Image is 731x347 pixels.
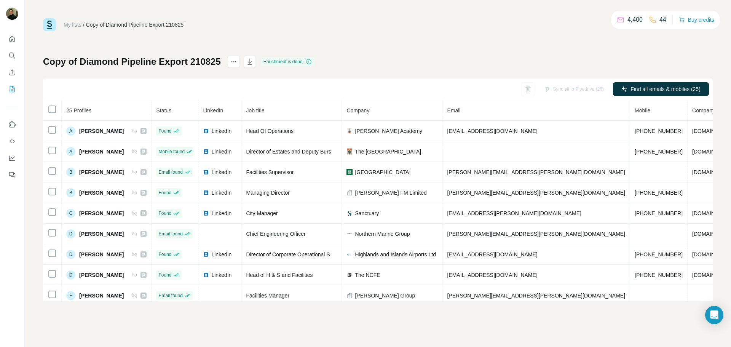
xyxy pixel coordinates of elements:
span: Email found [158,230,182,237]
span: [PHONE_NUMBER] [635,128,683,134]
span: [EMAIL_ADDRESS][DOMAIN_NAME] [447,272,537,278]
div: D [66,250,75,259]
div: Enrichment is done [261,57,314,66]
span: [PERSON_NAME] [79,189,124,197]
span: [PERSON_NAME] [79,209,124,217]
button: Dashboard [6,151,18,165]
span: Chief Engineering Officer [246,231,305,237]
span: [EMAIL_ADDRESS][DOMAIN_NAME] [447,128,537,134]
span: Email [447,107,460,114]
p: 44 [659,15,666,24]
button: Use Surfe API [6,134,18,148]
span: Highlands and Islands Airports Ltd [355,251,436,258]
button: Feedback [6,168,18,182]
span: Company [346,107,369,114]
p: 4,400 [627,15,643,24]
button: Quick start [6,32,18,46]
span: LinkedIn [211,148,231,155]
img: company-logo [346,231,353,237]
img: LinkedIn logo [203,210,209,216]
span: The NCFE [355,271,380,279]
div: A [66,126,75,136]
img: company-logo [346,272,353,278]
div: D [66,229,75,238]
div: Open Intercom Messenger [705,306,723,324]
span: Status [156,107,171,114]
span: LinkedIn [203,107,223,114]
span: Found [158,251,171,258]
span: LinkedIn [211,271,231,279]
span: LinkedIn [211,209,231,217]
button: Buy credits [679,14,714,25]
button: Use Surfe on LinkedIn [6,118,18,131]
span: Head of H & S and Facilities [246,272,313,278]
span: Director of Corporate Operational S [246,251,330,257]
span: [PERSON_NAME][EMAIL_ADDRESS][PERSON_NAME][DOMAIN_NAME] [447,231,625,237]
span: Facilities Supervisor [246,169,294,175]
span: [PERSON_NAME] FM Limited [355,189,426,197]
h1: Copy of Diamond Pipeline Export 210825 [43,56,221,68]
span: [PERSON_NAME] Group [355,292,415,299]
span: [PERSON_NAME] [79,251,124,258]
span: Email found [158,169,182,176]
a: My lists [64,22,81,28]
span: [PHONE_NUMBER] [635,251,683,257]
div: B [66,188,75,197]
span: [PHONE_NUMBER] [635,210,683,216]
img: LinkedIn logo [203,190,209,196]
span: [PERSON_NAME] [79,271,124,279]
span: [PERSON_NAME] [79,168,124,176]
button: Search [6,49,18,62]
span: LinkedIn [211,127,231,135]
span: [PHONE_NUMBER] [635,190,683,196]
span: Found [158,272,171,278]
span: [PERSON_NAME] [79,230,124,238]
span: [PERSON_NAME][EMAIL_ADDRESS][PERSON_NAME][DOMAIN_NAME] [447,190,625,196]
div: A [66,147,75,156]
span: Sanctuary [355,209,379,217]
span: [PERSON_NAME] [79,148,124,155]
img: company-logo [346,251,353,257]
div: C [66,209,75,218]
span: Head Of Operations [246,128,294,134]
span: [GEOGRAPHIC_DATA] [355,168,410,176]
span: [PERSON_NAME][EMAIL_ADDRESS][PERSON_NAME][DOMAIN_NAME] [447,293,625,299]
span: LinkedIn [211,168,231,176]
div: D [66,270,75,280]
span: Mobile found [158,148,185,155]
img: company-logo [346,169,353,175]
span: [PERSON_NAME] [79,127,124,135]
img: company-logo [346,128,353,134]
span: City Manager [246,210,278,216]
img: Avatar [6,8,18,20]
span: Northern Marine Group [355,230,410,238]
button: Find all emails & mobiles (25) [613,82,709,96]
span: [PHONE_NUMBER] [635,149,683,155]
img: LinkedIn logo [203,128,209,134]
span: LinkedIn [211,251,231,258]
span: Managing Director [246,190,289,196]
span: Job title [246,107,264,114]
span: Found [158,189,171,196]
span: [PERSON_NAME] Academy [355,127,422,135]
li: / [83,21,85,29]
img: LinkedIn logo [203,169,209,175]
span: [EMAIL_ADDRESS][PERSON_NAME][DOMAIN_NAME] [447,210,581,216]
span: Mobile [635,107,650,114]
span: The [GEOGRAPHIC_DATA] [355,148,421,155]
img: LinkedIn logo [203,272,209,278]
img: company-logo [346,149,353,155]
span: [PERSON_NAME][EMAIL_ADDRESS][PERSON_NAME][DOMAIN_NAME] [447,169,625,175]
span: [PERSON_NAME] [79,292,124,299]
div: Copy of Diamond Pipeline Export 210825 [86,21,184,29]
span: LinkedIn [211,189,231,197]
span: Found [158,128,171,134]
span: 25 Profiles [66,107,91,114]
button: My lists [6,82,18,96]
button: actions [228,56,240,68]
button: Enrich CSV [6,66,18,79]
div: B [66,168,75,177]
span: Email found [158,292,182,299]
span: Found [158,210,171,217]
img: LinkedIn logo [203,149,209,155]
